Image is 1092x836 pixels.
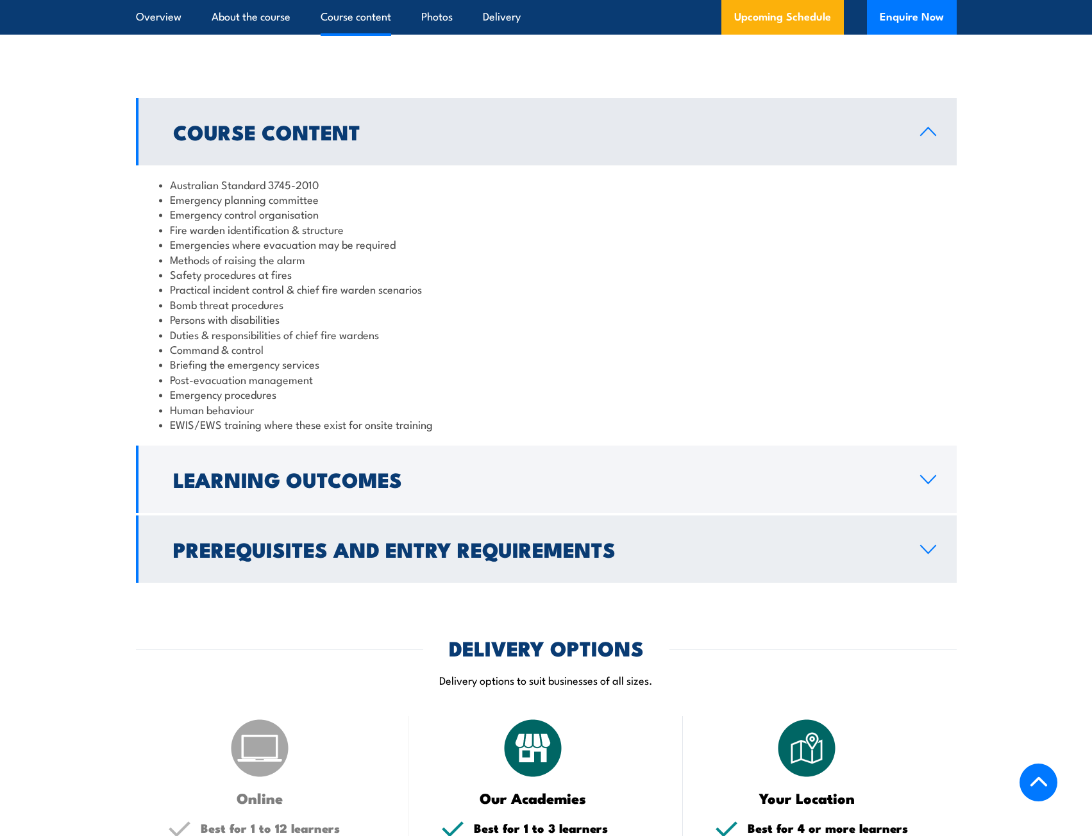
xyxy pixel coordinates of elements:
[159,192,934,206] li: Emergency planning committee
[159,402,934,417] li: Human behaviour
[159,417,934,431] li: EWIS/EWS training where these exist for onsite training
[715,790,899,805] h3: Your Location
[159,206,934,221] li: Emergency control organisation
[168,790,352,805] h3: Online
[474,822,651,834] h5: Best for 1 to 3 learners
[159,387,934,401] li: Emergency procedures
[173,122,900,140] h2: Course Content
[159,252,934,267] li: Methods of raising the alarm
[159,297,934,312] li: Bomb threat procedures
[159,222,934,237] li: Fire warden identification & structure
[159,267,934,281] li: Safety procedures at fires
[136,98,957,165] a: Course Content
[159,312,934,326] li: Persons with disabilities
[748,822,925,834] h5: Best for 4 or more learners
[159,342,934,356] li: Command & control
[136,446,957,513] a: Learning Outcomes
[159,356,934,371] li: Briefing the emergency services
[201,822,378,834] h5: Best for 1 to 12 learners
[136,673,957,687] p: Delivery options to suit businesses of all sizes.
[159,327,934,342] li: Duties & responsibilities of chief fire wardens
[159,281,934,296] li: Practical incident control & chief fire warden scenarios
[159,372,934,387] li: Post-evacuation management
[159,237,934,251] li: Emergencies where evacuation may be required
[159,177,934,192] li: Australian Standard 3745-2010
[449,639,644,656] h2: DELIVERY OPTIONS
[441,790,625,805] h3: Our Academies
[173,470,900,488] h2: Learning Outcomes
[136,515,957,583] a: Prerequisites and Entry Requirements
[173,540,900,558] h2: Prerequisites and Entry Requirements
